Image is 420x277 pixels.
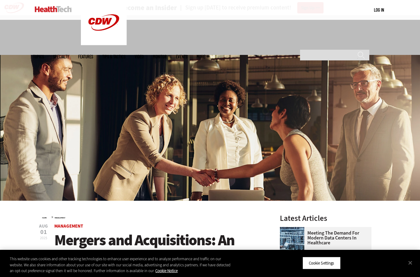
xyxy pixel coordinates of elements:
button: Cookie Settings [302,257,341,269]
div: » [42,214,264,219]
a: Features [78,54,93,59]
a: Video [135,54,144,59]
img: Home [35,6,72,12]
span: More [197,54,209,59]
a: Log in [374,7,384,13]
img: engineer with laptop overlooking data center [280,227,304,251]
span: Topics [33,54,44,59]
a: MonITor [153,54,167,59]
a: Management [55,217,65,219]
div: This website uses cookies and other tracking technologies to enhance user experience and to analy... [10,256,231,274]
a: Events [176,54,187,59]
h3: Latest Articles [280,214,371,222]
a: engineer with laptop overlooking data center [280,227,307,232]
span: Specialty [53,54,69,59]
a: Management [54,223,83,229]
a: Meeting the Demand for Modern Data Centers in Healthcare [280,231,368,245]
span: 2025 [40,236,47,240]
button: Close [404,256,417,269]
a: Tips & Tactics [102,54,125,59]
a: Home [42,217,47,219]
a: CDW [81,40,127,47]
span: Aug [39,224,48,228]
span: 01 [39,229,48,235]
a: More information about your privacy [155,268,178,273]
div: User menu [374,7,384,13]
